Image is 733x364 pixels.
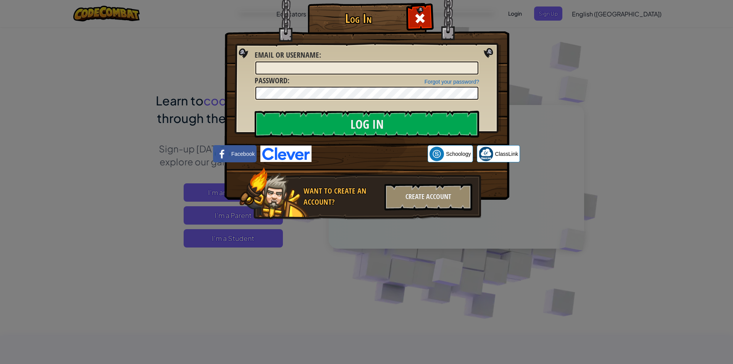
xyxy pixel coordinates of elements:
[425,79,479,85] a: Forgot your password?
[384,184,472,210] div: Create Account
[310,12,407,25] h1: Log In
[304,186,380,207] div: Want to create an account?
[429,147,444,161] img: schoology.png
[495,150,518,158] span: ClassLink
[255,75,287,86] span: Password
[255,50,321,61] label: :
[479,147,493,161] img: classlink-logo-small.png
[446,150,471,158] span: Schoology
[255,75,289,86] label: :
[255,111,479,138] input: Log In
[215,147,229,161] img: facebook_small.png
[231,150,255,158] span: Facebook
[312,146,428,162] iframe: ปุ่มลงชื่อเข้าใช้ด้วย Google
[260,146,312,162] img: clever-logo-blue.png
[255,50,319,60] span: Email or Username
